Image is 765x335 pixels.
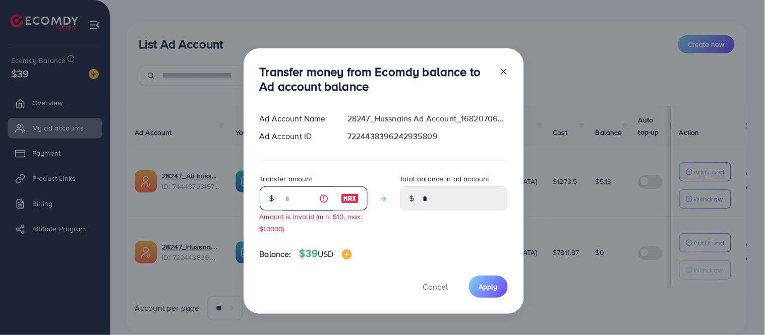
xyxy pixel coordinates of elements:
h3: Transfer money from Ecomdy balance to Ad account balance [260,64,492,94]
span: Balance: [260,248,291,260]
div: 7224438396242935809 [339,130,515,142]
span: Cancel [423,281,448,292]
h4: $39 [300,247,352,260]
small: Amount is invalid (min: $10, max: $10000) [260,212,363,233]
button: Apply [469,276,508,297]
label: Total balance in ad account [400,174,490,184]
button: Cancel [410,276,461,297]
img: image [341,192,359,205]
iframe: Chat [722,290,757,327]
div: Ad Account ID [252,130,340,142]
label: Transfer amount [260,174,313,184]
span: Apply [479,282,498,292]
div: 28247_Hussnains Ad Account_1682070647889 [339,113,515,124]
span: USD [318,248,333,259]
img: image [342,249,352,259]
div: Ad Account Name [252,113,340,124]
